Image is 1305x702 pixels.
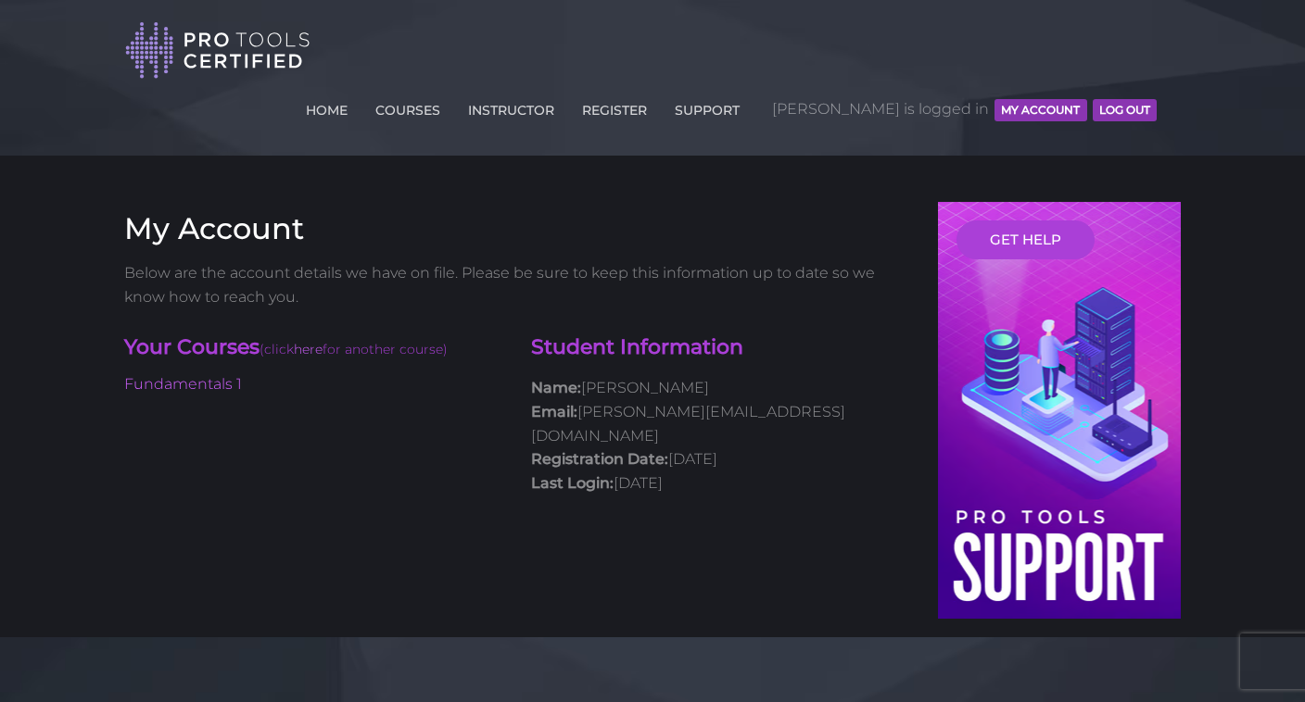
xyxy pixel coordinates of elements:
[531,450,668,468] strong: Registration Date:
[124,375,242,393] a: Fundamentals 1
[124,211,910,246] h3: My Account
[531,379,581,396] strong: Name:
[577,92,652,121] a: REGISTER
[531,403,577,420] strong: Email:
[463,92,559,121] a: INSTRUCTOR
[301,92,352,121] a: HOME
[1093,99,1157,121] button: Log Out
[260,341,448,357] span: (click for another course)
[772,81,1157,137] span: [PERSON_NAME] is logged in
[125,20,310,81] img: Pro Tools Certified Logo
[294,341,323,357] a: here
[124,261,910,308] p: Below are the account details we have on file. Please be sure to keep this information up to date...
[531,333,910,362] h4: Student Information
[995,99,1086,121] button: MY ACCOUNT
[124,333,503,364] h4: Your Courses
[371,92,445,121] a: COURSES
[531,376,910,495] p: [PERSON_NAME] [PERSON_NAME][EMAIL_ADDRESS][DOMAIN_NAME] [DATE] [DATE]
[670,92,744,121] a: SUPPORT
[957,220,1095,259] a: GET HELP
[531,474,614,492] strong: Last Login:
